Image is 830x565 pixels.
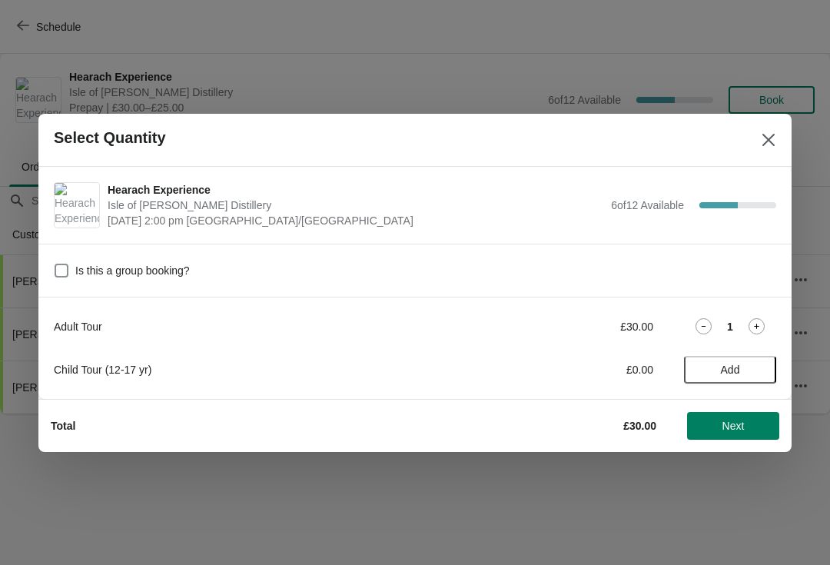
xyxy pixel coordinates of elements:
span: [DATE] 2:00 pm [GEOGRAPHIC_DATA]/[GEOGRAPHIC_DATA] [108,213,603,228]
img: Hearach Experience | Isle of Harris Distillery | October 13 | 2:00 pm Europe/London [55,183,99,228]
span: Is this a group booking? [75,263,190,278]
strong: Total [51,420,75,432]
strong: £30.00 [623,420,656,432]
strong: 1 [727,319,733,334]
div: £0.00 [511,362,653,377]
span: Next [722,420,745,432]
span: Add [721,364,740,376]
button: Close [755,126,782,154]
button: Add [684,356,776,384]
div: Adult Tour [54,319,480,334]
span: Hearach Experience [108,182,603,198]
div: Child Tour (12-17 yr) [54,362,480,377]
div: £30.00 [511,319,653,334]
h2: Select Quantity [54,129,166,147]
button: Next [687,412,779,440]
span: 6 of 12 Available [611,199,684,211]
span: Isle of [PERSON_NAME] Distillery [108,198,603,213]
